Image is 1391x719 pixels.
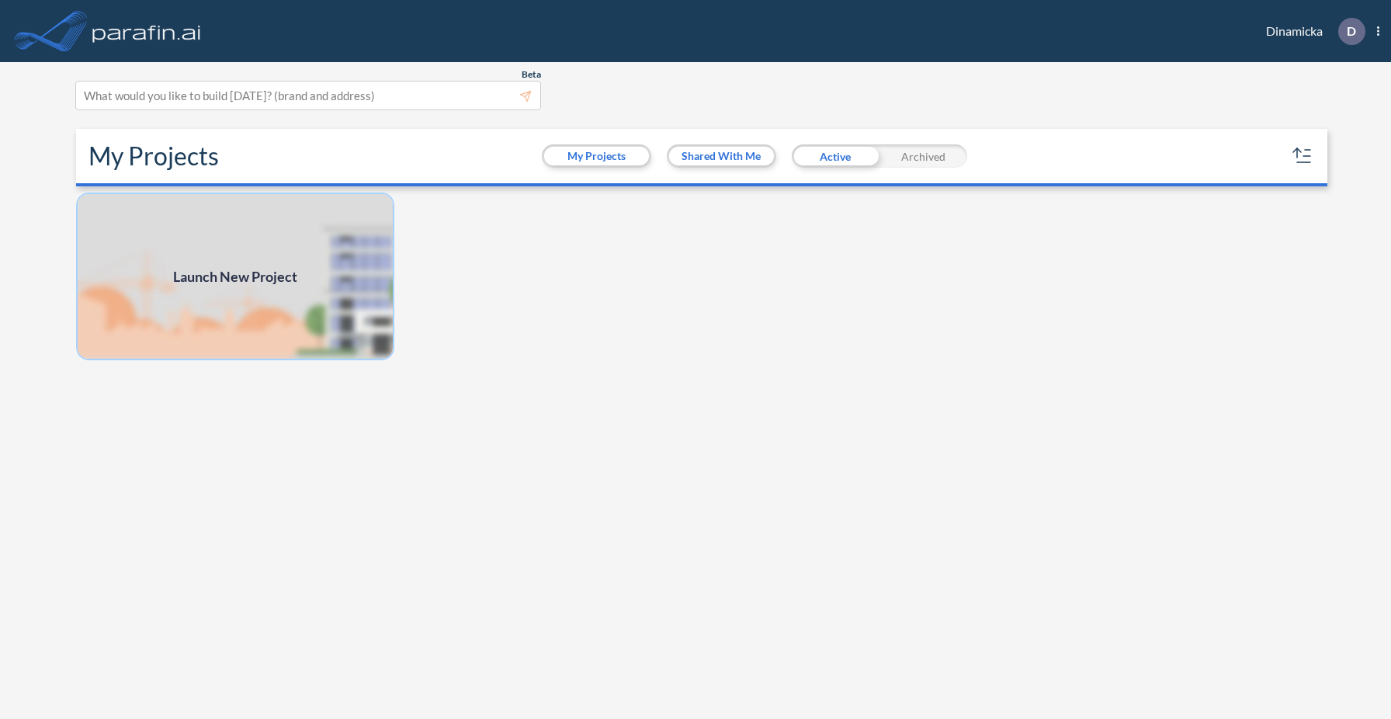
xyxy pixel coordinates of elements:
button: My Projects [544,147,649,165]
a: Launch New Project [76,193,394,360]
span: Launch New Project [173,266,297,287]
button: sort [1290,144,1315,168]
img: add [76,193,394,360]
button: Shared With Me [669,147,774,165]
span: Beta [522,68,541,81]
div: Active [792,144,879,168]
img: logo [89,16,204,47]
div: Dinamicka [1243,18,1379,45]
div: Archived [879,144,967,168]
p: D [1347,24,1356,38]
h2: My Projects [88,141,219,171]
